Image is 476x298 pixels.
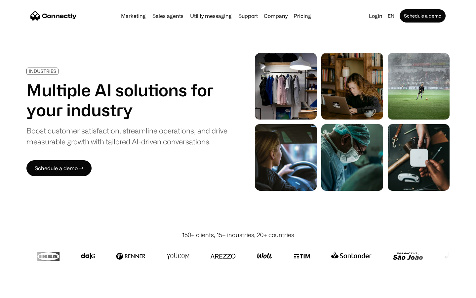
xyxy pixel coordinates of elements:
div: Company [264,11,288,21]
a: Schedule a demo [400,9,446,23]
h1: Multiple AI solutions for your industry [26,80,227,120]
ul: Language list [13,286,40,296]
div: INDUSTRIES [29,69,56,74]
aside: Language selected: English [7,286,40,296]
a: Schedule a demo → [26,160,92,176]
div: 150+ clients, 15+ industries, 20+ countries [182,230,294,239]
div: Boost customer satisfaction, streamline operations, and drive measurable growth with tailored AI-... [26,125,227,147]
a: Support [236,13,260,19]
div: en [388,11,394,21]
a: Utility messaging [187,13,234,19]
a: Login [366,11,385,21]
a: Marketing [118,13,148,19]
a: Pricing [291,13,314,19]
a: Sales agents [150,13,186,19]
